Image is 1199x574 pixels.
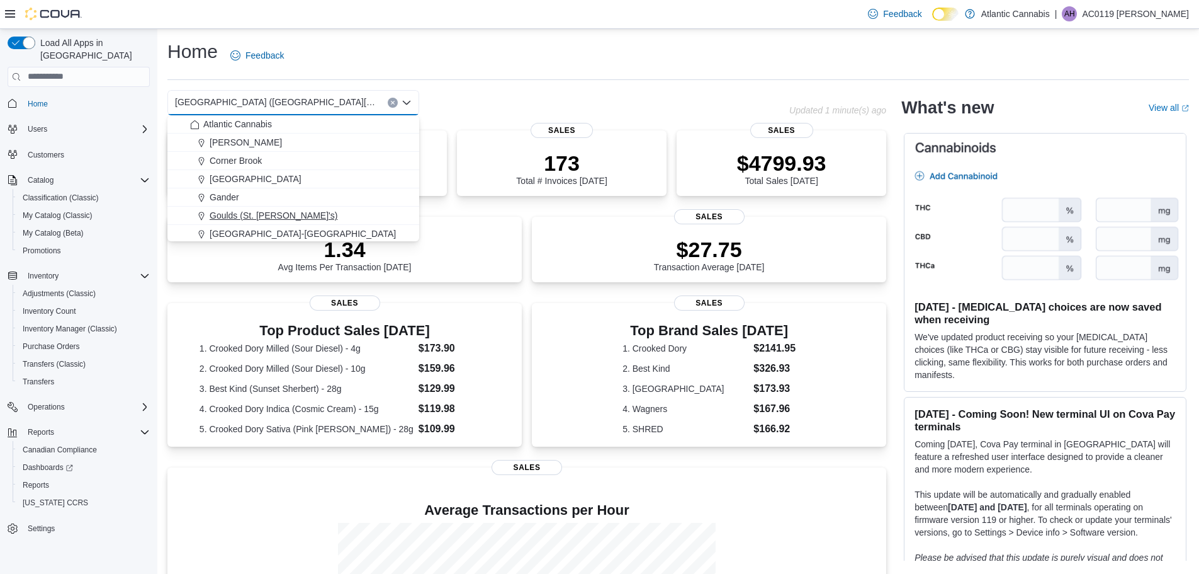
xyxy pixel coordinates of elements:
[278,237,412,262] p: 1.34
[674,296,745,311] span: Sales
[3,120,155,138] button: Users
[18,357,150,372] span: Transfers (Classic)
[419,401,490,416] dd: $119.98
[915,408,1176,433] h3: [DATE] - Coming Soon! New terminal UI on Cova Pay terminals
[516,151,607,176] p: 173
[3,146,155,164] button: Customers
[419,422,490,437] dd: $109.99
[28,524,55,534] span: Settings
[210,173,301,185] span: [GEOGRAPHIC_DATA]
[28,150,64,160] span: Customers
[3,398,155,416] button: Operations
[25,8,82,20] img: Cova
[18,304,81,319] a: Inventory Count
[23,193,99,203] span: Classification (Classic)
[200,382,414,395] dt: 3. Best Kind (Sunset Sherbert) - 28g
[622,403,748,415] dt: 4. Wagners
[18,190,104,205] a: Classification (Classic)
[419,361,490,376] dd: $159.96
[167,115,419,316] div: Choose from the following options
[167,115,419,134] button: Atlantic Cannabis
[18,208,150,223] span: My Catalog (Classic)
[28,99,48,109] span: Home
[13,476,155,494] button: Reports
[13,338,155,355] button: Purchase Orders
[1181,105,1189,112] svg: External link
[18,243,66,258] a: Promotions
[28,427,54,437] span: Reports
[23,425,150,440] span: Reports
[901,98,994,118] h2: What's new
[915,301,1176,326] h3: [DATE] - [MEDICAL_DATA] choices are now saved when receiving
[28,402,65,412] span: Operations
[177,503,876,518] h4: Average Transactions per Hour
[13,355,155,373] button: Transfers (Classic)
[23,359,86,369] span: Transfers (Classic)
[753,422,796,437] dd: $166.92
[3,267,155,285] button: Inventory
[932,8,959,21] input: Dark Mode
[175,95,375,110] span: [GEOGRAPHIC_DATA] ([GEOGRAPHIC_DATA][PERSON_NAME])
[13,189,155,207] button: Classification (Classic)
[23,399,150,415] span: Operations
[23,324,117,334] span: Inventory Manager (Classic)
[3,171,155,189] button: Catalog
[23,210,93,221] span: My Catalog (Classic)
[18,495,150,510] span: Washington CCRS
[28,175,53,185] span: Catalog
[750,123,813,138] span: Sales
[245,49,284,62] span: Feedback
[18,442,102,457] a: Canadian Compliance
[13,459,155,476] a: Dashboards
[492,460,562,475] span: Sales
[419,381,490,396] dd: $129.99
[18,374,59,389] a: Transfers
[200,423,414,435] dt: 5. Crooked Dory Sativa (Pink [PERSON_NAME]) - 28g
[654,237,765,262] p: $27.75
[18,304,150,319] span: Inventory Count
[915,438,1176,476] p: Coming [DATE], Cova Pay terminal in [GEOGRAPHIC_DATA] will feature a refreshed user interface des...
[622,342,748,355] dt: 1. Crooked Dory
[18,374,150,389] span: Transfers
[18,478,54,493] a: Reports
[23,147,150,163] span: Customers
[23,425,59,440] button: Reports
[23,289,96,299] span: Adjustments (Classic)
[23,147,69,163] a: Customers
[167,134,419,152] button: [PERSON_NAME]
[18,208,98,223] a: My Catalog (Classic)
[388,98,398,108] button: Clear input
[18,190,150,205] span: Classification (Classic)
[18,226,89,241] a: My Catalog (Beta)
[13,373,155,391] button: Transfers
[210,154,262,167] span: Corner Brook
[753,401,796,416] dd: $167.96
[23,173,150,188] span: Catalog
[18,321,122,336] a: Inventory Manager (Classic)
[167,152,419,170] button: Corner Brook
[23,480,49,490] span: Reports
[622,423,748,435] dt: 5. SHRED
[210,227,396,240] span: [GEOGRAPHIC_DATA]-[GEOGRAPHIC_DATA]
[23,342,80,352] span: Purchase Orders
[13,207,155,224] button: My Catalog (Classic)
[18,321,150,336] span: Inventory Manager (Classic)
[948,502,1027,512] strong: [DATE] and [DATE]
[23,268,64,284] button: Inventory
[622,382,748,395] dt: 3. [GEOGRAPHIC_DATA]
[23,498,88,508] span: [US_STATE] CCRS
[200,342,414,355] dt: 1. Crooked Dory Milled (Sour Diesel) - 4g
[23,399,70,415] button: Operations
[23,377,54,387] span: Transfers
[1062,6,1077,21] div: AC0119 Hookey Dominique
[18,460,150,475] span: Dashboards
[18,226,150,241] span: My Catalog (Beta)
[200,403,414,415] dt: 4. Crooked Dory Indica (Cosmic Cream) - 15g
[225,43,289,68] a: Feedback
[18,339,150,354] span: Purchase Orders
[23,96,53,112] a: Home
[18,478,150,493] span: Reports
[23,268,150,284] span: Inventory
[167,39,218,64] h1: Home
